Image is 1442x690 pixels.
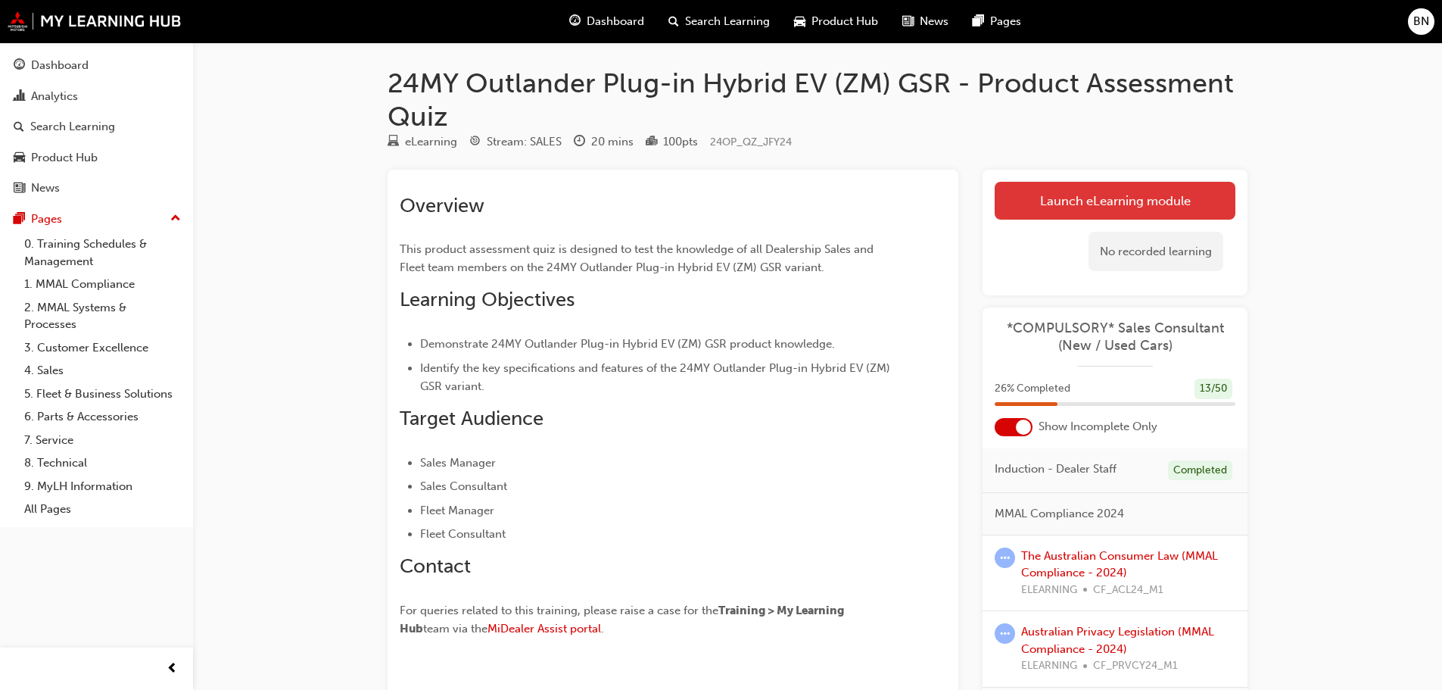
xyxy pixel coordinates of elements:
[1093,657,1178,675] span: CF_PRVCY24_M1
[487,133,562,151] div: Stream: SALES
[1093,582,1163,599] span: CF_ACL24_M1
[170,209,181,229] span: up-icon
[18,382,187,406] a: 5. Fleet & Business Solutions
[1021,549,1218,580] a: The Australian Consumer Law (MMAL Compliance - 2024)
[420,479,507,493] span: Sales Consultant
[18,451,187,475] a: 8. Technical
[569,12,581,31] span: guage-icon
[18,405,187,429] a: 6. Parts & Accessories
[18,273,187,296] a: 1. MMAL Compliance
[420,361,893,393] span: Identify the key specifications and features of the 24MY Outlander Plug-in Hybrid EV (ZM) GSR var...
[995,182,1235,220] a: Launch eLearning module
[400,407,543,430] span: Target Audience
[1194,379,1232,399] div: 13 / 50
[388,133,457,151] div: Type
[400,194,484,217] span: Overview
[14,182,25,195] span: news-icon
[601,622,604,635] span: .
[423,622,487,635] span: team via the
[18,233,187,273] a: 0. Training Schedules & Management
[420,337,835,351] span: Demonstrate 24MY Outlander Plug-in Hybrid EV (ZM) GSR product knowledge.
[1413,13,1429,30] span: BN
[469,136,481,149] span: target-icon
[420,527,506,541] span: Fleet Consultant
[388,136,399,149] span: learningResourceType_ELEARNING-icon
[18,296,187,336] a: 2. MMAL Systems & Processes
[920,13,948,30] span: News
[1021,625,1214,656] a: Australian Privacy Legislation (MMAL Compliance - 2024)
[31,57,89,74] div: Dashboard
[14,151,25,165] span: car-icon
[811,13,878,30] span: Product Hub
[1168,461,1232,481] div: Completed
[31,88,78,105] div: Analytics
[995,548,1015,568] span: learningRecordVerb_ATTEMPT-icon
[487,622,601,635] a: MiDealer Assist portal
[18,359,187,382] a: 4. Sales
[995,461,1117,478] span: Induction - Dealer Staff
[14,59,25,73] span: guage-icon
[656,6,782,37] a: search-iconSearch Learning
[8,11,182,31] img: mmal
[18,475,187,498] a: 9. MyLH Information
[400,554,471,578] span: Contact
[668,12,679,31] span: search-icon
[574,136,585,149] span: clock-icon
[973,12,984,31] span: pages-icon
[14,120,24,134] span: search-icon
[400,242,877,274] span: This product assessment quiz is designed to test the knowledge of all Dealership Sales and Fleet ...
[646,136,657,149] span: podium-icon
[6,205,187,233] button: Pages
[902,12,914,31] span: news-icon
[646,133,698,151] div: Points
[1039,418,1157,436] span: Show Incomplete Only
[167,660,178,679] span: prev-icon
[30,118,115,136] div: Search Learning
[990,13,1021,30] span: Pages
[6,113,187,141] a: Search Learning
[31,211,62,228] div: Pages
[388,67,1247,133] h1: 24MY Outlander Plug-in Hybrid EV (ZM) GSR - Product Assessment Quiz
[663,133,698,151] div: 100 pts
[18,429,187,452] a: 7. Service
[995,623,1015,644] span: learningRecordVerb_ATTEMPT-icon
[6,83,187,111] a: Analytics
[782,6,890,37] a: car-iconProduct Hub
[6,48,187,205] button: DashboardAnalyticsSearch LearningProduct HubNews
[420,456,496,470] span: Sales Manager
[14,90,25,104] span: chart-icon
[14,213,25,226] span: pages-icon
[574,133,634,151] div: Duration
[794,12,805,31] span: car-icon
[557,6,656,37] a: guage-iconDashboard
[587,13,644,30] span: Dashboard
[1021,657,1077,675] span: ELEARNING
[31,149,98,167] div: Product Hub
[591,133,634,151] div: 20 mins
[995,320,1235,354] a: *COMPULSORY* Sales Consultant (New / Used Cars)
[1089,232,1223,272] div: No recorded learning
[1408,8,1434,35] button: BN
[400,288,575,311] span: Learning Objectives
[890,6,961,37] a: news-iconNews
[685,13,770,30] span: Search Learning
[31,180,60,197] div: News
[18,498,187,521] a: All Pages
[420,504,494,517] span: Fleet Manager
[400,604,718,617] span: For queries related to this training, please raise a case for the
[405,133,457,151] div: eLearning
[18,336,187,360] a: 3. Customer Excellence
[6,144,187,172] a: Product Hub
[6,52,187,80] a: Dashboard
[710,136,792,148] span: Learning resource code
[995,505,1124,523] span: MMAL Compliance 2024
[469,133,562,151] div: Stream
[995,380,1070,398] span: 26 % Completed
[1021,582,1077,599] span: ELEARNING
[6,174,187,202] a: News
[961,6,1033,37] a: pages-iconPages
